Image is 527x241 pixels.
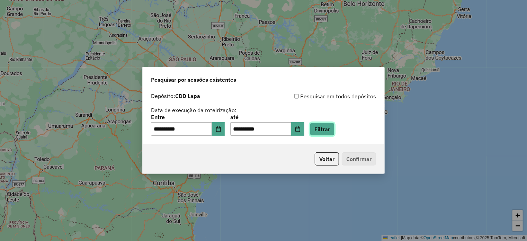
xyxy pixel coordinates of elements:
span: Pesquisar por sessões existentes [151,75,236,84]
label: Entre [151,113,225,121]
div: Pesquisar em todos depósitos [263,92,376,100]
label: Depósito: [151,92,200,100]
button: Choose Date [212,122,225,136]
button: Filtrar [310,123,334,136]
strong: CDD Lapa [175,92,200,99]
label: Data de execução da roteirização: [151,106,236,114]
button: Voltar [315,152,339,166]
button: Choose Date [291,122,304,136]
label: até [230,113,304,121]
